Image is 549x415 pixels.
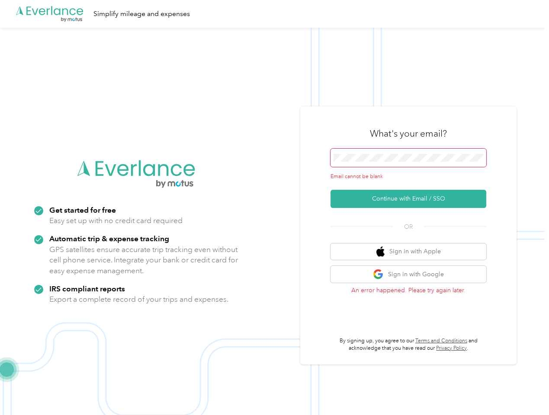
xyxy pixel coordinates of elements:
[373,269,384,280] img: google logo
[49,244,238,276] p: GPS satellites ensure accurate trip tracking even without cell phone service. Integrate your bank...
[49,215,183,226] p: Easy set up with no credit card required
[415,338,467,344] a: Terms and Conditions
[331,190,486,208] button: Continue with Email / SSO
[331,286,486,295] p: An error happened. Please try again later.
[49,205,116,214] strong: Get started for free
[49,234,169,243] strong: Automatic trip & expense tracking
[436,345,467,351] a: Privacy Policy
[331,266,486,283] button: google logoSign in with Google
[331,337,486,352] p: By signing up, you agree to our and acknowledge that you have read our .
[376,246,385,257] img: apple logo
[370,128,447,140] h3: What's your email?
[93,9,190,19] div: Simplify mileage and expenses
[49,284,125,293] strong: IRS compliant reports
[393,222,424,231] span: OR
[331,173,486,181] div: Email cannot be blank
[331,243,486,260] button: apple logoSign in with Apple
[49,294,228,305] p: Export a complete record of your trips and expenses.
